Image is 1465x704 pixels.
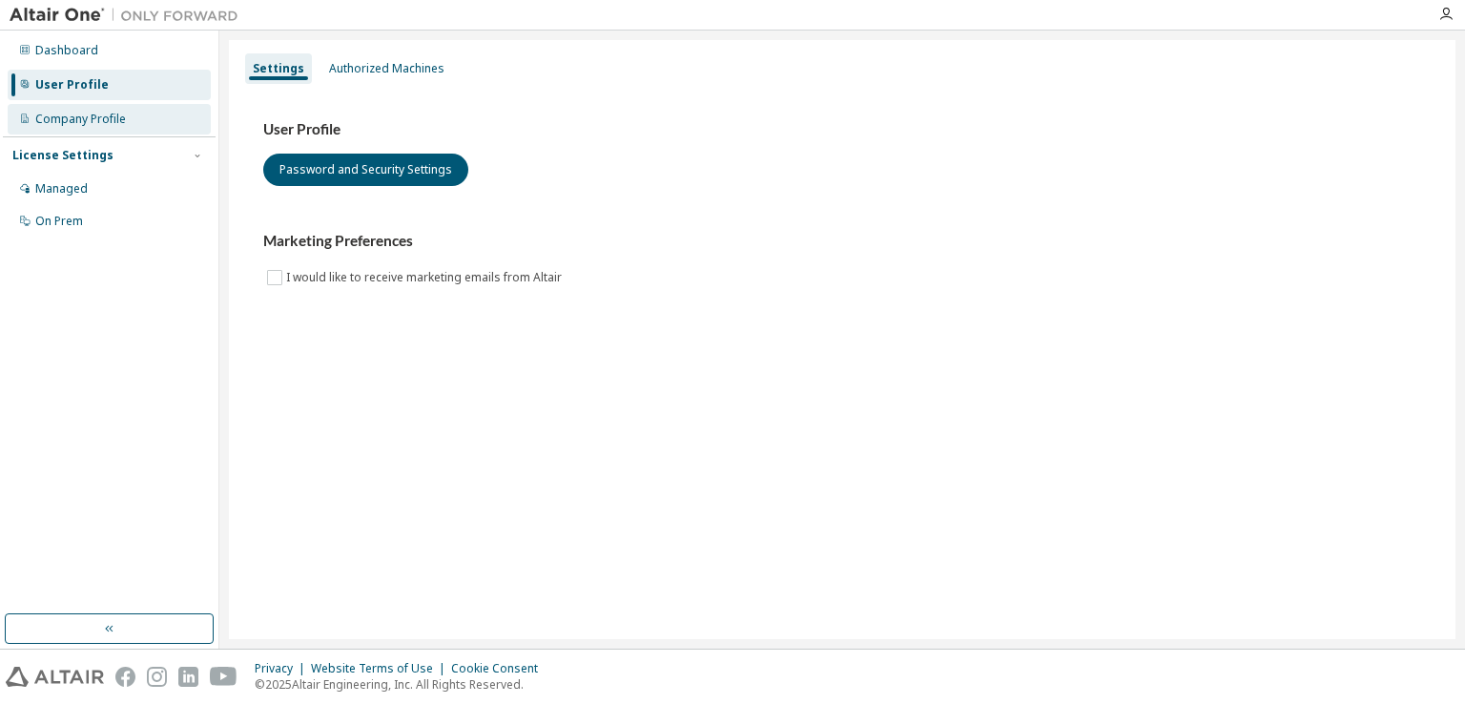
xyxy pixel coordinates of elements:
div: Cookie Consent [451,661,549,676]
div: Managed [35,181,88,197]
img: facebook.svg [115,667,135,687]
img: Altair One [10,6,248,25]
div: Settings [253,61,304,76]
img: altair_logo.svg [6,667,104,687]
h3: User Profile [263,120,1421,139]
img: youtube.svg [210,667,237,687]
div: Authorized Machines [329,61,444,76]
h3: Marketing Preferences [263,232,1421,251]
p: © 2025 Altair Engineering, Inc. All Rights Reserved. [255,676,549,693]
div: Dashboard [35,43,98,58]
button: Password and Security Settings [263,154,468,186]
div: Company Profile [35,112,126,127]
div: License Settings [12,148,113,163]
div: Website Terms of Use [311,661,451,676]
div: Privacy [255,661,311,676]
div: User Profile [35,77,109,93]
img: instagram.svg [147,667,167,687]
img: linkedin.svg [178,667,198,687]
label: I would like to receive marketing emails from Altair [286,266,566,289]
div: On Prem [35,214,83,229]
